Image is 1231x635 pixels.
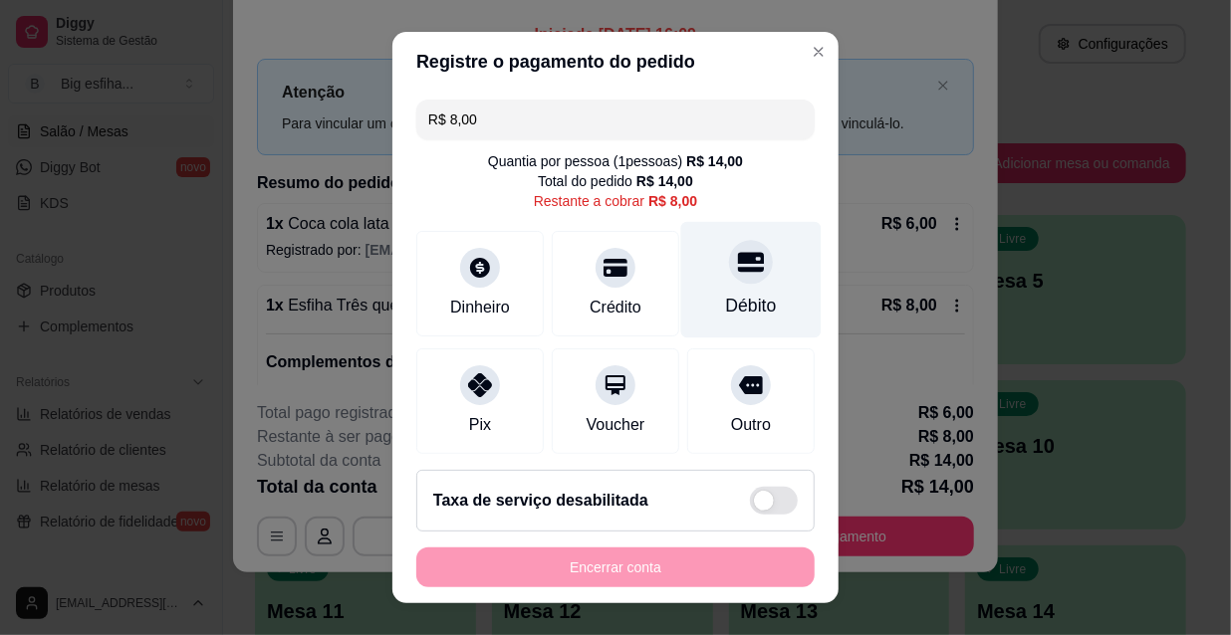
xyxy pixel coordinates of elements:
[538,171,693,191] div: Total do pedido
[488,151,743,171] div: Quantia por pessoa ( 1 pessoas)
[469,413,491,437] div: Pix
[534,191,697,211] div: Restante a cobrar
[433,489,648,513] h2: Taxa de serviço desabilitada
[686,151,743,171] div: R$ 14,00
[392,32,839,92] header: Registre o pagamento do pedido
[590,296,641,319] div: Crédito
[726,293,777,318] div: Débito
[803,36,835,68] button: Close
[428,100,803,139] input: Ex.: hambúrguer de cordeiro
[636,171,693,191] div: R$ 14,00
[587,413,645,437] div: Voucher
[731,413,771,437] div: Outro
[648,191,697,211] div: R$ 8,00
[450,296,510,319] div: Dinheiro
